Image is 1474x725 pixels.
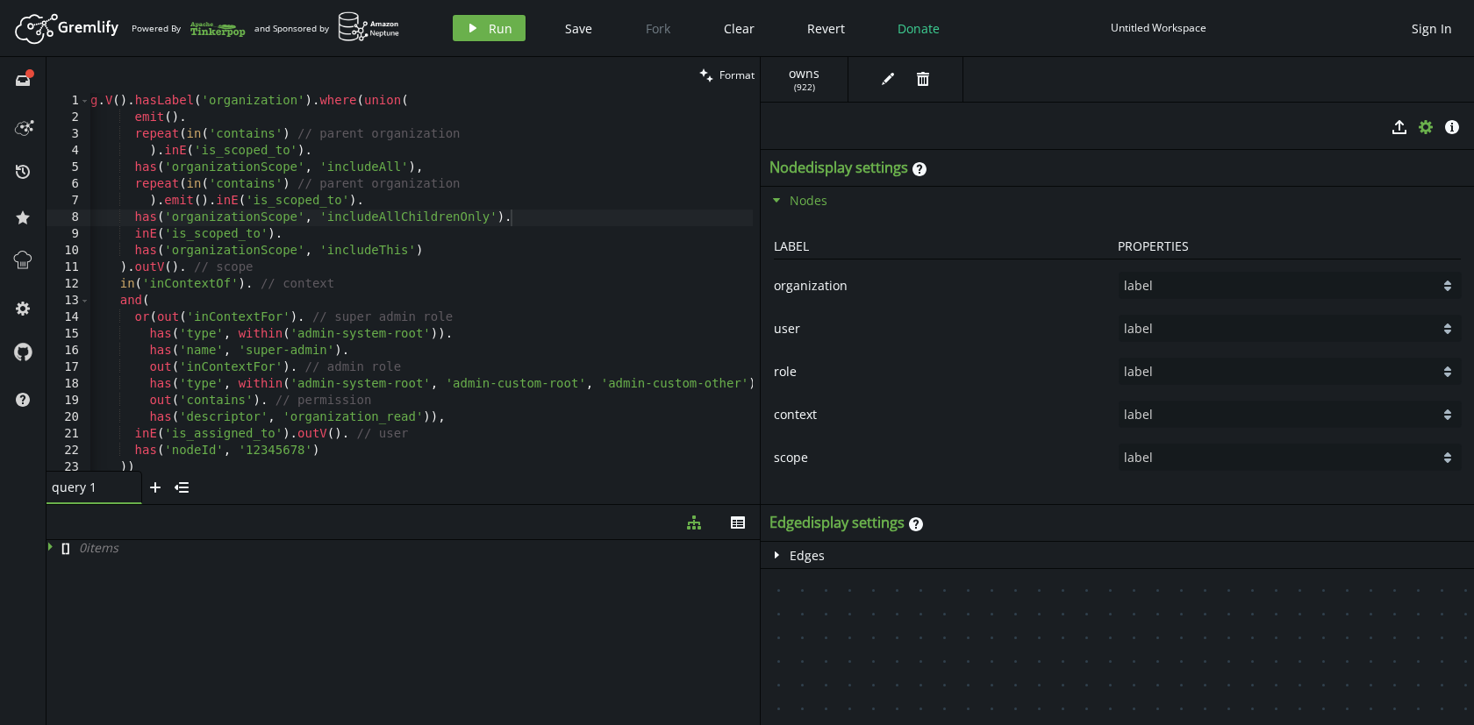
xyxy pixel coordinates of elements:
button: Clear [711,15,768,41]
span: Nodes [790,192,827,209]
span: [ [61,540,66,556]
span: ] [66,540,70,556]
div: 21 [47,426,90,443]
span: ( 922 ) [794,82,815,93]
div: 11 [47,259,90,276]
div: 4 [47,143,90,160]
div: 5 [47,160,90,176]
span: Format [719,68,755,82]
span: Sign In [1412,20,1452,37]
span: context [774,407,817,423]
div: 18 [47,376,90,393]
div: 12 [47,276,90,293]
button: Fork [632,15,684,41]
button: Nodes [761,187,836,213]
div: 13 [47,293,90,309]
div: 16 [47,343,90,359]
div: 22 [47,443,90,459]
div: 9 [47,226,90,243]
div: 3 [47,126,90,143]
div: and Sponsored by [254,11,400,45]
span: scope [774,450,808,466]
span: owns [778,66,830,82]
div: 10 [47,243,90,259]
button: Donate [884,15,953,41]
span: Run [489,20,512,37]
span: Revert [807,20,845,37]
div: 19 [47,393,90,409]
span: 0 item s [79,539,118,556]
img: AWS Neptune [338,11,400,42]
span: organization [774,278,848,294]
div: Untitled Workspace [1111,21,1206,34]
div: 20 [47,409,90,426]
button: Run [453,15,526,41]
span: query 1 [52,479,122,495]
span: Clear [724,20,755,37]
div: 23 [47,459,90,476]
div: 15 [47,326,90,343]
div: LABEL [774,234,1118,259]
div: Powered By [132,13,246,44]
h3: Node display settings [769,159,908,177]
div: 6 [47,176,90,193]
span: user [774,321,800,337]
div: 7 [47,193,90,210]
div: 8 [47,210,90,226]
div: 1 [47,93,90,110]
button: Save [552,15,605,41]
span: Edges [790,547,825,564]
h3: Edge display settings [769,514,905,532]
span: Donate [898,20,940,37]
div: PROPERTIES [1118,234,1462,259]
span: Fork [646,20,670,37]
button: Revert [794,15,858,41]
span: Save [565,20,592,37]
div: 14 [47,309,90,326]
span: role [774,364,797,380]
div: 17 [47,359,90,376]
button: Edges [761,542,834,568]
div: 2 [47,110,90,126]
button: Sign In [1403,15,1461,41]
button: Format [694,57,760,93]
